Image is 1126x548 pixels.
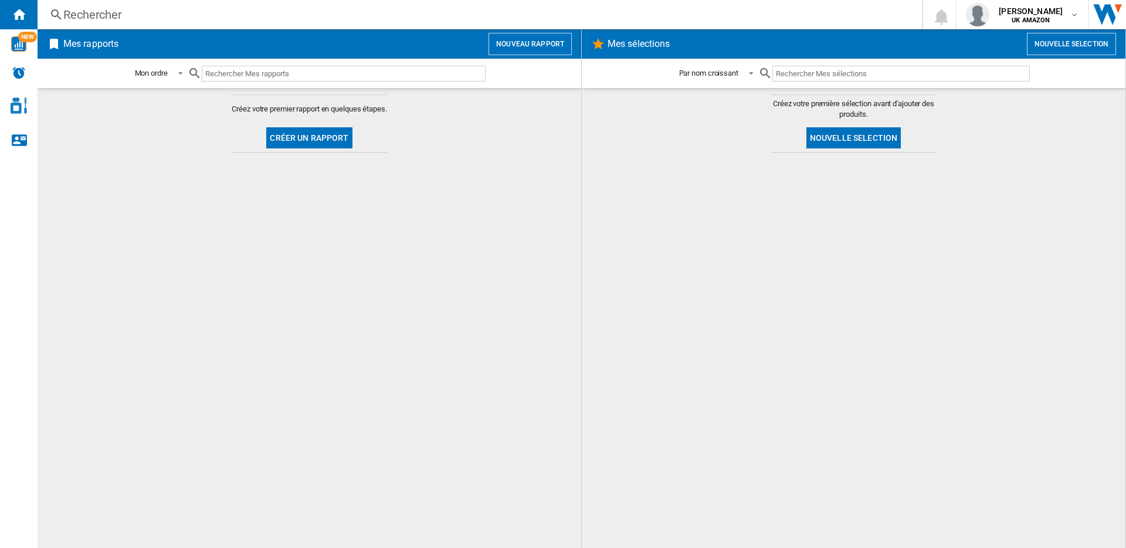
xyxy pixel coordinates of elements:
[605,33,672,55] h2: Mes sélections
[11,36,26,52] img: wise-card.svg
[1027,33,1116,55] button: Nouvelle selection
[11,97,27,114] img: cosmetic-logo.svg
[772,99,936,120] span: Créez votre première sélection avant d'ajouter des produits.
[18,32,37,42] span: NEW
[12,66,26,80] img: alerts-logo.svg
[1012,16,1050,24] b: UK AMAZON
[61,33,121,55] h2: Mes rapports
[202,66,486,82] input: Rechercher Mes rapports
[232,104,386,114] span: Créez votre premier rapport en quelques étapes.
[806,127,901,148] button: Nouvelle selection
[63,6,891,23] div: Rechercher
[679,69,738,77] div: Par nom croissant
[135,69,168,77] div: Mon ordre
[999,5,1063,17] span: [PERSON_NAME]
[489,33,572,55] button: Nouveau rapport
[966,3,989,26] img: profile.jpg
[266,127,352,148] button: Créer un rapport
[772,66,1030,82] input: Rechercher Mes sélections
